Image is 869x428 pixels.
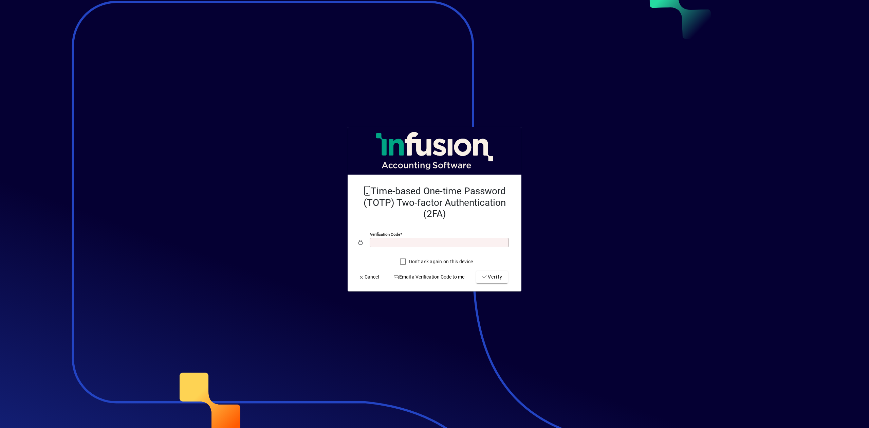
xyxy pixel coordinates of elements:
[482,273,502,281] span: Verify
[391,271,467,283] button: Email a Verification Code to me
[358,273,379,281] span: Cancel
[356,271,382,283] button: Cancel
[358,185,511,220] h2: Time-based One-time Password (TOTP) Two-factor Authentication (2FA)
[408,258,473,265] label: Don't ask again on this device
[393,273,465,281] span: Email a Verification Code to me
[476,271,508,283] button: Verify
[370,232,400,237] mat-label: Verification code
